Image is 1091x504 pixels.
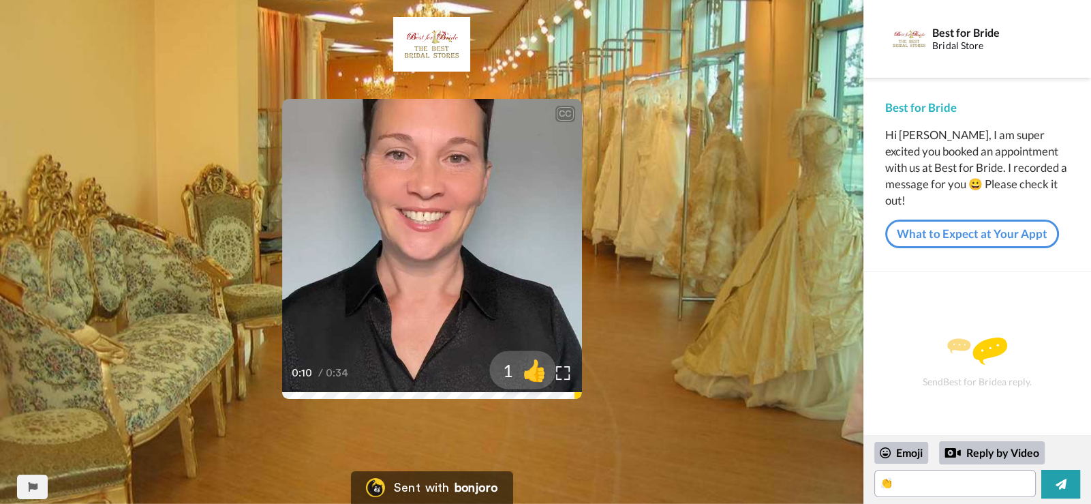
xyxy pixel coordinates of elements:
[944,445,961,461] div: Reply by Video
[874,470,1036,497] textarea: 👏
[893,23,925,55] img: Profile Image
[932,26,1069,39] div: Best for Bride
[947,338,1007,365] img: message.svg
[885,220,1059,248] a: What to Expect at Your Appt
[489,351,556,389] button: 1👍
[393,17,470,72] img: f37a132a-22f8-4c19-98ba-684836eaba1d
[932,40,1069,52] div: Bridal Store
[326,365,350,381] span: 0:34
[394,481,448,494] div: Sent with
[292,365,316,381] span: 0:10
[365,478,384,497] img: Bonjoro Logo
[874,442,928,464] div: Emoji
[939,441,1045,464] div: Reply by Video
[318,365,323,381] span: /
[882,296,1073,428] div: Send Best for Bride a reply.
[885,100,1069,116] div: Best for Bride
[885,127,1069,209] div: Hi [PERSON_NAME], I am super excited you booked an appointment with us at Best for Bride. I recor...
[513,356,556,383] span: 👍
[489,358,513,382] span: 1
[350,471,512,504] a: Bonjoro LogoSent withbonjoro
[557,107,574,121] div: CC
[454,481,497,494] div: bonjoro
